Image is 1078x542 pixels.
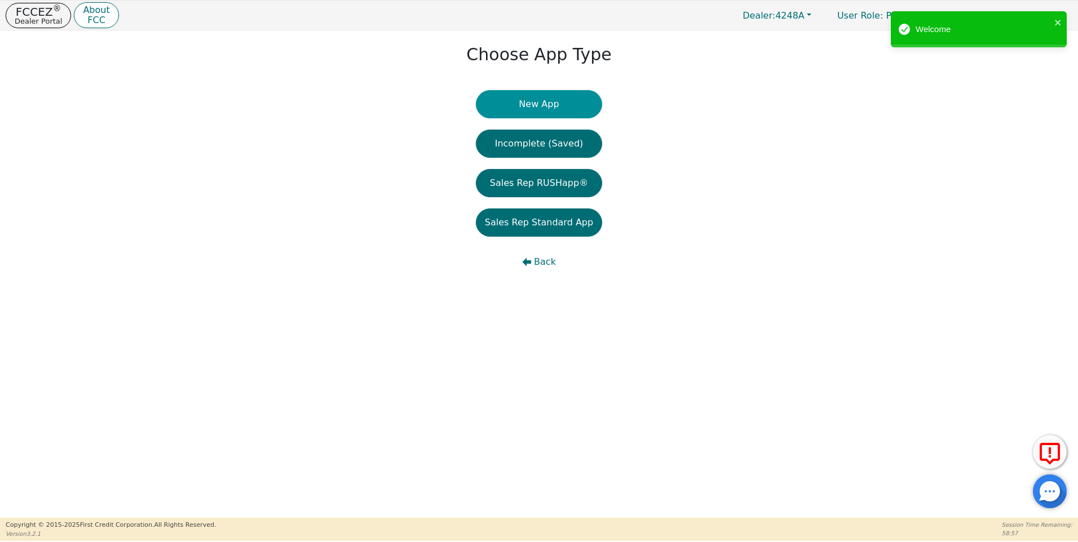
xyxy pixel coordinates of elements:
p: Version 3.2.1 [6,530,216,538]
button: close [1054,16,1062,29]
h1: Choose App Type [466,45,611,65]
button: Incomplete (Saved) [476,130,602,158]
p: FCCEZ [15,6,62,17]
button: 4248A:[PERSON_NAME] [935,7,1072,24]
p: FCC [83,16,109,25]
p: Primary [826,5,932,26]
button: Back [476,248,602,276]
span: Back [534,255,556,269]
a: User Role: Primary [826,5,932,26]
p: 58:57 [1002,529,1072,537]
p: Copyright © 2015- 2025 First Credit Corporation. [6,521,216,530]
button: Report Error to FCC [1033,435,1067,469]
p: About [83,6,109,15]
span: 4248A [743,10,805,21]
button: Sales Rep Standard App [476,208,602,237]
p: Dealer Portal [15,17,62,25]
span: All Rights Reserved. [154,521,216,528]
span: User Role : [837,10,883,21]
p: Session Time Remaining: [1002,521,1072,529]
button: Dealer:4248A [731,7,823,24]
button: New App [476,90,602,118]
button: AboutFCC [74,2,118,29]
sup: ® [53,3,61,14]
span: Dealer: [743,10,775,21]
button: FCCEZ®Dealer Portal [6,3,71,28]
button: Sales Rep RUSHapp® [476,169,602,197]
div: Welcome [916,23,1051,36]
